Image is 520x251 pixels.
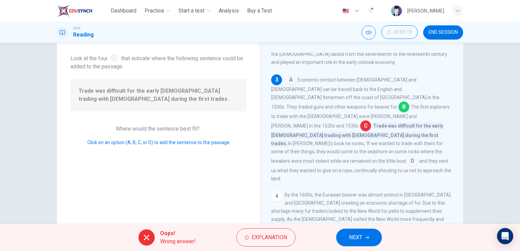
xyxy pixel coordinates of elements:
[116,125,201,132] span: Where would the sentence best fit?
[349,233,362,242] span: NEXT
[407,7,444,15] div: [PERSON_NAME]
[381,25,418,40] div: Hide
[336,229,382,246] button: NEXT
[271,141,443,164] span: In [PERSON_NAME]'s book he notes, 'If we wanted to trade with them for some of their things, they...
[362,25,376,40] div: Mute
[73,31,94,39] h1: Reading
[142,5,173,17] button: Practice
[244,5,275,17] button: Buy a Test
[381,25,418,39] button: 00:06:18
[160,237,196,246] span: Wrong answer!
[145,7,164,15] span: Practice
[271,191,282,202] div: 4
[111,7,136,15] span: Dashboard
[70,53,246,71] span: Look at the four that indicate where the following sentence could be added to the passage:
[423,25,463,40] button: END SESSION
[178,7,204,15] span: Start a test
[108,5,139,17] button: Dashboard
[394,29,412,35] span: 00:06:18
[271,74,282,85] div: 3
[160,229,196,237] span: Oops!
[252,233,287,242] span: Explanation
[271,158,451,181] span: and they sent us what they wanted to give on a rope, continually shouting to us not to approach t...
[360,120,371,131] span: C
[57,4,92,18] img: ELTC logo
[219,7,239,15] span: Analysis
[57,4,108,18] a: ELTC logo
[407,156,418,166] span: D
[271,122,443,147] span: Trade was difficult for the early [DEMOGRAPHIC_DATA] trading with [DEMOGRAPHIC_DATA] during the f...
[271,77,439,110] span: Economic contact between [DEMOGRAPHIC_DATA] and [DEMOGRAPHIC_DATA] can be traced back to the Engl...
[87,140,230,145] span: Click on an option (A, B, C, or D) to add the sentence to the passage
[271,104,450,129] span: The first explorers to trade with the [DEMOGRAPHIC_DATA] were [PERSON_NAME] and [PERSON_NAME] in ...
[236,228,296,247] button: Explanation
[79,87,238,103] span: Trade was difficult for the early [DEMOGRAPHIC_DATA] trading with [DEMOGRAPHIC_DATA] during the f...
[176,5,213,17] button: Start a test
[216,5,242,17] button: Analysis
[391,5,402,16] img: Profile picture
[73,26,80,31] span: CEFR
[342,8,350,14] img: en
[285,74,296,85] span: A
[497,228,513,244] div: Open Intercom Messenger
[429,30,458,35] span: END SESSION
[247,7,272,15] span: Buy a Test
[398,101,409,112] span: B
